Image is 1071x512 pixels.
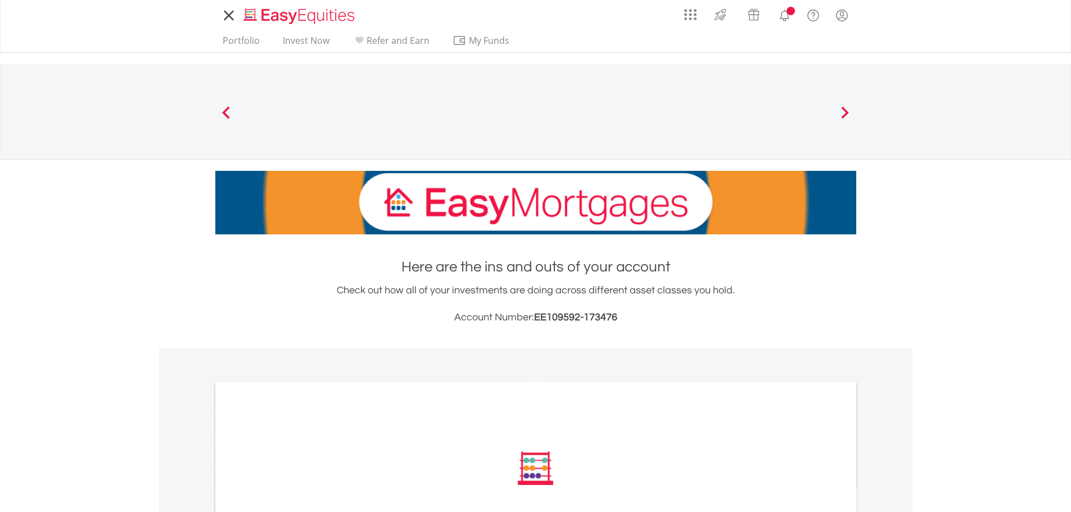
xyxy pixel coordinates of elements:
span: Refer and Earn [367,34,430,47]
span: My Funds [453,33,526,48]
a: Invest Now [278,35,334,52]
img: grid-menu-icon.svg [684,8,697,21]
h1: Here are the ins and outs of your account [215,257,856,277]
a: Home page [239,3,359,25]
div: Check out how all of your investments are doing across different asset classes you hold. [215,283,856,325]
img: vouchers-v2.svg [744,6,763,24]
a: Refer and Earn [348,35,434,52]
a: My Profile [828,3,856,28]
a: FAQ's and Support [799,3,828,25]
a: Notifications [770,3,799,25]
h3: Account Number: [215,310,856,325]
span: EE109592-173476 [534,312,617,323]
a: AppsGrid [677,3,704,21]
img: EasyEquities_Logo.png [242,7,359,25]
a: Vouchers [737,3,770,24]
img: thrive-v2.svg [711,6,730,24]
img: EasyMortage Promotion Banner [215,171,856,234]
a: Portfolio [218,35,264,52]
